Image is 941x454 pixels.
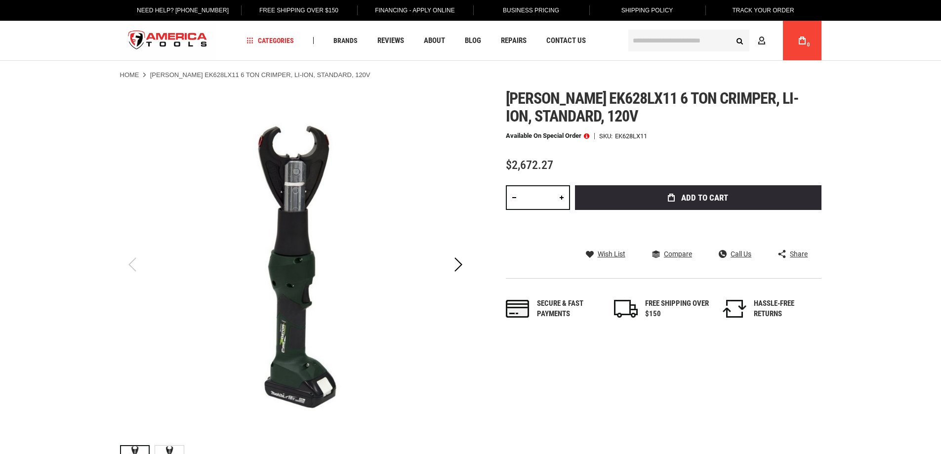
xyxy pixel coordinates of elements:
[506,89,799,125] span: [PERSON_NAME] ek628lx11 6 ton crimper, li-ion, standard, 120v
[719,249,751,258] a: Call Us
[575,185,821,210] button: Add to Cart
[120,22,216,59] img: America Tools
[731,31,749,50] button: Search
[460,34,486,47] a: Blog
[120,71,139,80] a: Home
[506,132,589,139] p: Available on Special Order
[329,34,362,47] a: Brands
[681,194,728,202] span: Add to Cart
[120,89,471,440] img: GREENLEE EK628LX11 6 TON CRIMPER, LI-ION, STANDARD, 120V
[373,34,409,47] a: Reviews
[501,37,527,44] span: Repairs
[377,37,404,44] span: Reviews
[645,298,709,320] div: FREE SHIPPING OVER $150
[506,300,530,318] img: payments
[731,250,751,257] span: Call Us
[614,300,638,318] img: shipping
[242,34,298,47] a: Categories
[790,250,808,257] span: Share
[546,37,586,44] span: Contact Us
[120,22,216,59] a: store logo
[496,34,531,47] a: Repairs
[465,37,481,44] span: Blog
[333,37,358,44] span: Brands
[664,250,692,257] span: Compare
[723,300,746,318] img: returns
[621,7,673,14] span: Shipping Policy
[446,89,471,440] div: Next
[573,213,823,242] iframe: Secure express checkout frame
[615,133,647,139] div: EK628LX11
[586,249,625,258] a: Wish List
[424,37,445,44] span: About
[506,158,553,172] span: $2,672.27
[754,298,818,320] div: HASSLE-FREE RETURNS
[793,21,812,60] a: 0
[598,250,625,257] span: Wish List
[419,34,450,47] a: About
[599,133,615,139] strong: SKU
[537,298,601,320] div: Secure & fast payments
[542,34,590,47] a: Contact Us
[150,71,370,79] strong: [PERSON_NAME] EK628LX11 6 TON CRIMPER, LI-ION, STANDARD, 120V
[246,37,294,44] span: Categories
[807,42,810,47] span: 0
[652,249,692,258] a: Compare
